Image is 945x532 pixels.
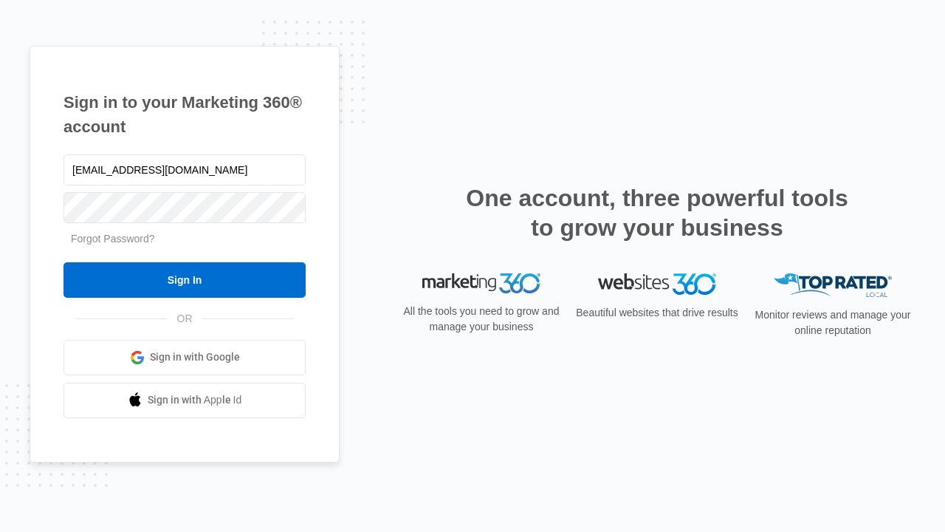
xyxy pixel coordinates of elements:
[150,349,240,365] span: Sign in with Google
[63,383,306,418] a: Sign in with Apple Id
[63,340,306,375] a: Sign in with Google
[167,311,203,327] span: OR
[63,90,306,139] h1: Sign in to your Marketing 360® account
[574,305,740,321] p: Beautiful websites that drive results
[71,233,155,245] a: Forgot Password?
[422,273,540,294] img: Marketing 360
[399,304,564,335] p: All the tools you need to grow and manage your business
[63,154,306,185] input: Email
[461,183,853,242] h2: One account, three powerful tools to grow your business
[63,262,306,298] input: Sign In
[148,392,242,408] span: Sign in with Apple Id
[598,273,716,295] img: Websites 360
[774,273,892,298] img: Top Rated Local
[750,307,915,338] p: Monitor reviews and manage your online reputation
